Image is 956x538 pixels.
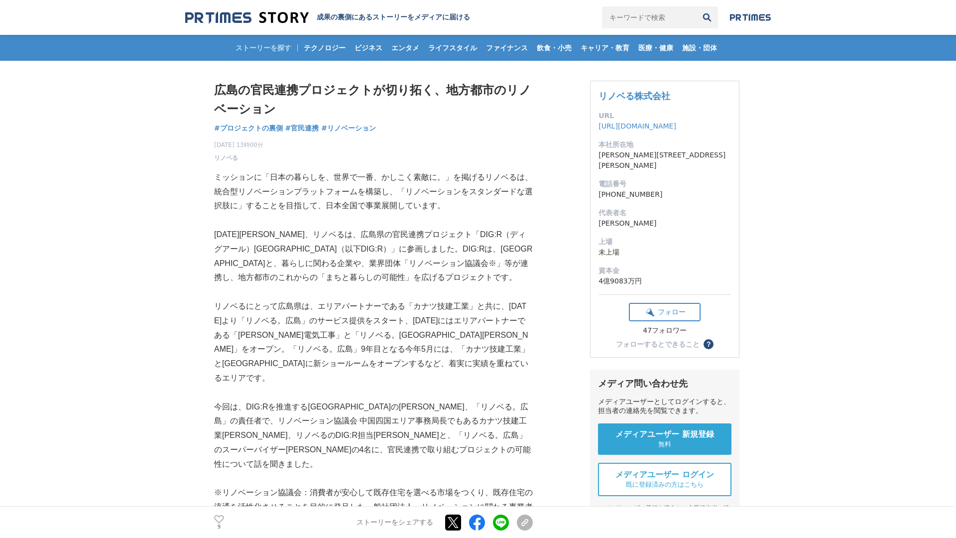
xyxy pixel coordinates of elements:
a: #プロジェクトの裏側 [214,123,283,134]
button: フォロー [629,303,701,321]
a: 施設・団体 [678,35,721,61]
span: 飲食・小売 [533,43,576,52]
span: #プロジェクトの裏側 [214,124,283,133]
dd: 未上場 [598,247,731,258]
a: テクノロジー [300,35,350,61]
span: 既に登録済みの方はこちら [626,480,704,489]
a: メディアユーザー 新規登録 無料 [598,423,731,455]
dt: 代表者名 [598,208,731,218]
span: キャリア・教育 [577,43,633,52]
span: テクノロジー [300,43,350,52]
p: [DATE][PERSON_NAME]、リノベるは、広島県の官民連携プロジェクト「DIG:R（ディグアール）[GEOGRAPHIC_DATA]（以下DIG:R）」に参画しました。DIG:Rは、[... [214,228,533,285]
dd: 4億9083万円 [598,276,731,286]
dt: URL [598,111,731,121]
a: 成果の裏側にあるストーリーをメディアに届ける 成果の裏側にあるストーリーをメディアに届ける [185,11,470,24]
p: ※リノベーション協議会：消費者が安心して既存住宅を選べる市場をつくり、既存住宅の流通を活性化させることを目的に発足した一般社団法人。リノベーションに関わる事業者737社（カナツ技建工業とリノベる... [214,486,533,529]
a: リノベる [214,153,238,162]
span: ？ [705,341,712,348]
img: 成果の裏側にあるストーリーをメディアに届ける [185,11,309,24]
p: 9 [214,525,224,530]
dd: [PHONE_NUMBER] [598,189,731,200]
span: 無料 [658,440,671,449]
div: メディアユーザーとしてログインすると、担当者の連絡先を閲覧できます。 [598,398,731,415]
dt: 本社所在地 [598,139,731,150]
div: メディア問い合わせ先 [598,378,731,390]
a: キャリア・教育 [577,35,633,61]
p: ミッションに「日本の暮らしを、世界で一番、かしこく素敵に。」を掲げるリノベるは、統合型リノベーションプラットフォームを構築し、「リノベーションをスタンダードな選択肢に」することを目指して、日本全... [214,170,533,213]
span: ビジネス [351,43,386,52]
a: エンタメ [387,35,423,61]
dt: 上場 [598,237,731,247]
a: ライフスタイル [424,35,481,61]
h1: 広島の官民連携プロジェクトが切り拓く、地方都市のリノベーション [214,81,533,119]
a: リノベる株式会社 [598,91,670,101]
a: #官民連携 [285,123,319,134]
dt: 資本金 [598,266,731,276]
button: ？ [704,339,714,349]
span: メディアユーザー 新規登録 [615,429,714,440]
span: 医療・健康 [634,43,677,52]
span: メディアユーザー ログイン [615,470,714,480]
a: 飲食・小売 [533,35,576,61]
span: ライフスタイル [424,43,481,52]
div: 47フォロワー [629,326,701,335]
span: #官民連携 [285,124,319,133]
p: リノベるにとって広島県は、エリアパートナーである「カナツ技建工業」と共に、[DATE]より「リノベる。広島」のサービス提供をスタート、[DATE]にはエリアパートナーである「[PERSON_NA... [214,299,533,386]
dt: 電話番号 [598,179,731,189]
span: 施設・団体 [678,43,721,52]
a: 医療・健康 [634,35,677,61]
span: #リノベーション [321,124,376,133]
a: ファイナンス [482,35,532,61]
a: メディアユーザー ログイン 既に登録済みの方はこちら [598,463,731,496]
span: エンタメ [387,43,423,52]
p: ストーリーをシェアする [357,518,433,527]
a: ビジネス [351,35,386,61]
dd: [PERSON_NAME] [598,218,731,229]
span: [DATE] 13時00分 [214,140,263,149]
span: ファイナンス [482,43,532,52]
div: フォローするとできること [616,341,700,348]
h2: 成果の裏側にあるストーリーをメディアに届ける [317,13,470,22]
a: #リノベーション [321,123,376,134]
button: 検索 [696,6,718,28]
dd: [PERSON_NAME][STREET_ADDRESS][PERSON_NAME] [598,150,731,171]
a: [URL][DOMAIN_NAME] [598,122,676,130]
input: キーワードで検索 [602,6,696,28]
p: 今回は、DIG:Rを推進する[GEOGRAPHIC_DATA]の[PERSON_NAME]、「リノベる。広島」の責任者で、リノベーション協議会 中国四国エリア事務局長でもあるカナツ技建工業[PE... [214,400,533,472]
img: prtimes [730,13,771,21]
